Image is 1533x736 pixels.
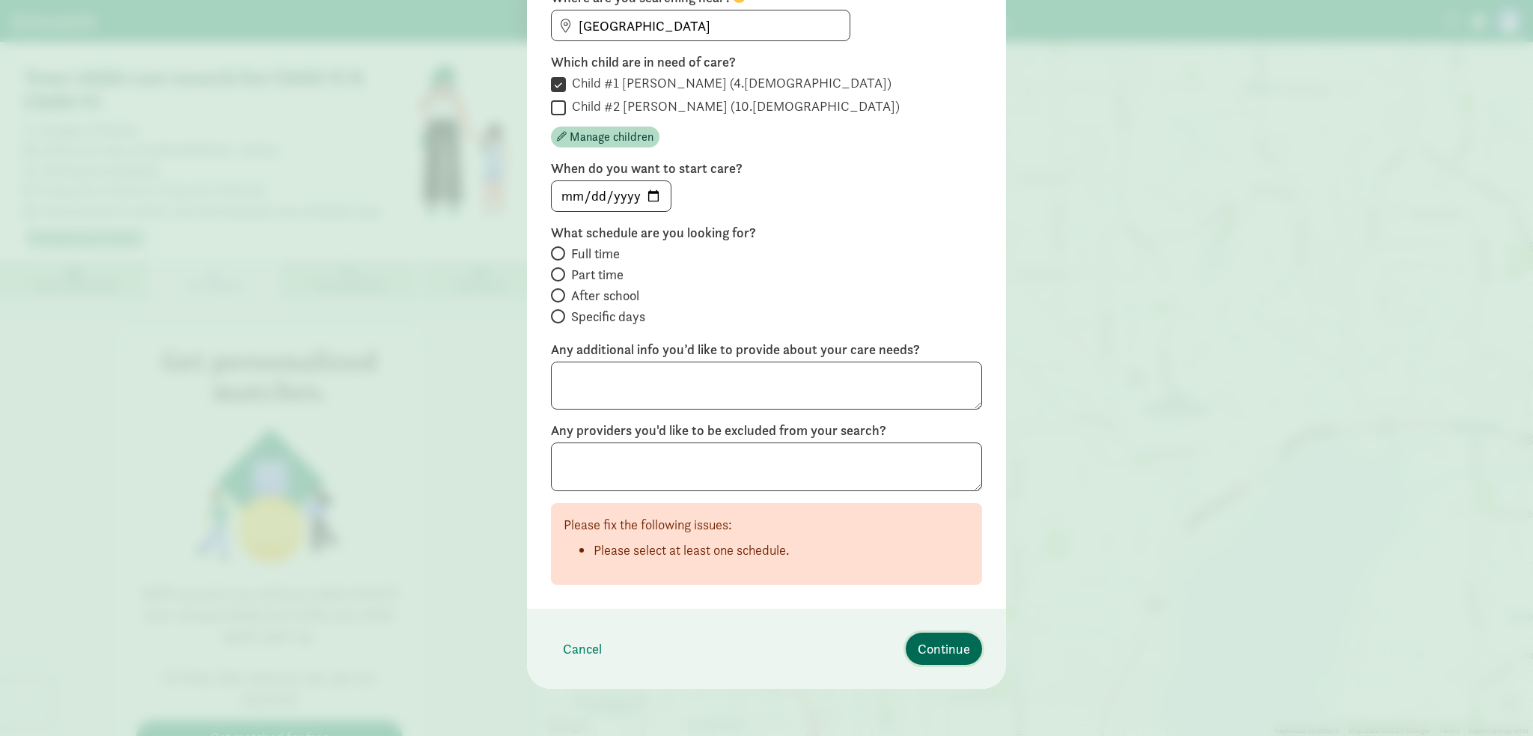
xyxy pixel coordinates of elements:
button: Continue [906,633,982,665]
input: Find address [552,10,850,40]
span: Specific days [571,308,645,326]
span: After school [571,287,639,305]
label: Which child are in need of care? [551,53,982,71]
label: When do you want to start care? [551,159,982,177]
span: Manage children [570,128,653,146]
label: Child #1 [PERSON_NAME] (4.[DEMOGRAPHIC_DATA]) [566,74,892,92]
li: Please select at least one schedule. [594,540,969,560]
label: Child #2 [PERSON_NAME] (10.[DEMOGRAPHIC_DATA]) [566,97,900,115]
label: What schedule are you looking for? [551,224,982,242]
button: Cancel [551,633,614,665]
span: Cancel [563,639,602,659]
span: Full time [571,245,620,263]
p: Please fix the following issues: [564,516,969,534]
label: Any additional info you’d like to provide about your care needs? [551,341,982,359]
span: Continue [918,639,970,659]
span: Part time [571,266,624,284]
button: Manage children [551,127,659,147]
label: Any providers you'd like to be excluded from your search? [551,422,982,440]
